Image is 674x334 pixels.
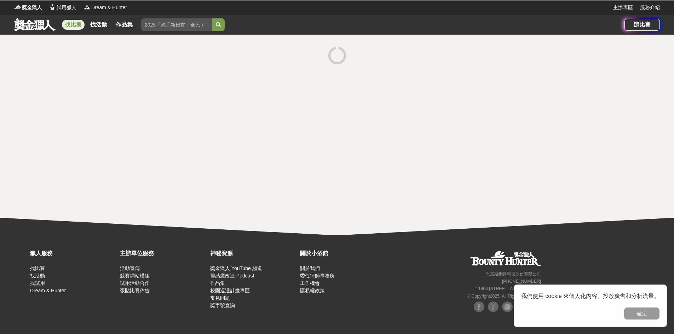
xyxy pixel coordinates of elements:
[502,279,541,284] small: [PHONE_NUMBER]
[640,4,660,11] a: 服務介紹
[300,249,386,258] div: 關於小酒館
[210,280,225,286] a: 作品集
[210,295,230,301] a: 常見問題
[521,293,659,299] span: 我們使用 cookie 來個人化內容、投放廣告和分析流量。
[30,249,116,258] div: 獵人服務
[30,280,45,286] a: 找試用
[300,280,320,286] a: 工作機會
[113,20,136,30] a: 作品集
[83,4,91,11] img: Logo
[30,288,66,293] a: Dream & Hunter
[624,19,660,31] a: 辦比賽
[141,18,212,31] input: 2025「洗手新日常：全民 ALL IN」洗手歌全台徵選
[120,273,150,279] a: 競賽網站模組
[30,273,45,279] a: 找活動
[502,301,513,312] img: Plurk
[91,4,127,11] span: Dream & Hunter
[300,273,335,279] a: 委任律師事務所
[57,4,76,11] span: 試用獵人
[210,303,235,308] a: 獎字號查詢
[120,265,140,271] a: 活動宣傳
[210,249,296,258] div: 神秘資源
[210,273,254,279] a: 靈感魔改造 Podcast
[467,294,541,299] small: © Copyright 2025 . All Rights Reserved.
[120,280,150,286] a: 試用活動合作
[49,4,56,11] img: Logo
[300,265,320,271] a: 關於我們
[210,288,250,293] a: 校園巡迴計畫專區
[120,288,150,293] a: 張貼比賽佈告
[14,4,42,11] a: Logo獎金獵人
[210,265,262,271] a: 獎金獵人 YouTube 頻道
[120,249,206,258] div: 主辦單位服務
[30,265,45,271] a: 找比賽
[624,307,659,320] button: 確定
[474,301,484,312] img: Facebook
[83,4,127,11] a: LogoDream & Hunter
[476,286,541,291] small: 11494 [STREET_ADDRESS] 3 樓
[22,4,42,11] span: 獎金獵人
[613,4,633,11] a: 主辦專區
[49,4,76,11] a: Logo試用獵人
[14,4,21,11] img: Logo
[488,301,499,312] img: Facebook
[87,20,110,30] a: 找活動
[62,20,85,30] a: 找比賽
[300,288,325,293] a: 隱私權政策
[486,271,541,276] small: 恩克斯網路科技股份有限公司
